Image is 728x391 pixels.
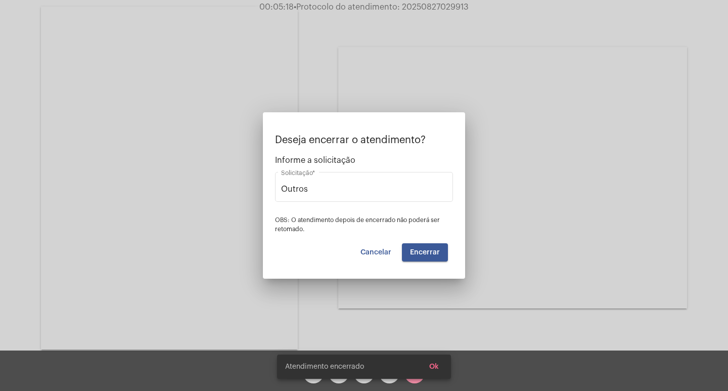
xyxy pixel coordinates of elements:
[352,243,399,262] button: Cancelar
[275,217,440,232] span: OBS: O atendimento depois de encerrado não poderá ser retomado.
[294,3,469,11] span: Protocolo do atendimento: 20250827029913
[294,3,296,11] span: •
[275,156,453,165] span: Informe a solicitação
[360,249,391,256] span: Cancelar
[281,185,447,194] input: Buscar solicitação
[259,3,294,11] span: 00:05:18
[410,249,440,256] span: Encerrar
[275,135,453,146] p: Deseja encerrar o atendimento?
[285,362,364,372] span: Atendimento encerrado
[402,243,448,262] button: Encerrar
[429,363,439,370] span: Ok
